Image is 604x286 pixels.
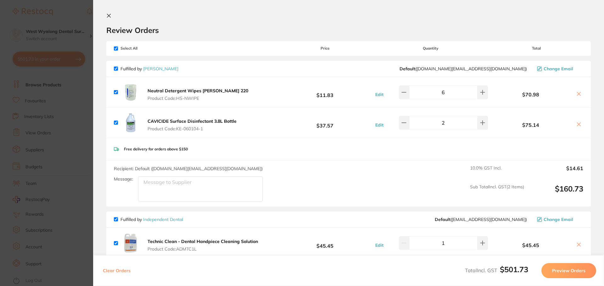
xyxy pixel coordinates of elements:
img: azJweDNkdw [120,82,141,102]
span: Product Code: HS-NWIPE [148,96,248,101]
button: Technic Clean - Dental Handpiece Cleaning Solution Product Code:ADMTC1L [146,239,260,252]
b: Default [435,217,450,222]
a: Independent Dental [143,217,183,222]
b: Default [400,66,415,72]
button: Edit [373,122,385,128]
b: $501.73 [500,265,528,274]
span: Product Code: ADMTC1L [148,246,258,251]
b: $45.45 [489,242,572,248]
span: Total Incl. GST [465,267,528,273]
span: Sub Total Incl. GST ( 2 Items) [470,184,524,202]
b: $45.45 [278,237,372,249]
label: Message: [114,176,133,182]
span: Change Email [544,66,573,71]
p: Free delivery for orders above $150 [124,147,188,151]
button: Neutral Detergent Wipes [PERSON_NAME] 220 Product Code:HS-NWIPE [146,88,250,101]
button: CAVICIDE Surface Disinfectant 3.8L Bottle Product Code:KE-060104-1 [146,118,238,132]
button: Change Email [535,66,583,72]
button: Edit [373,242,385,248]
output: $14.61 [529,165,583,179]
span: Change Email [544,217,573,222]
p: Fulfilled by [120,217,183,222]
b: $11.83 [278,86,372,98]
img: ZGlqZ2ltbQ [120,113,141,133]
b: Technic Clean - Dental Handpiece Cleaning Solution [148,239,258,244]
output: $160.73 [529,184,583,202]
h2: Review Orders [106,25,591,35]
span: Product Code: KE-060104-1 [148,126,237,131]
img: b25mdGdkcg [120,233,141,253]
button: Edit [373,92,385,97]
span: customer.care@henryschein.com.au [400,66,527,71]
span: Total [489,46,583,51]
b: $37.57 [278,117,372,128]
a: [PERSON_NAME] [143,66,178,72]
button: Preview Orders [541,263,596,278]
button: Change Email [535,217,583,222]
button: Clear Orders [101,263,132,278]
b: Neutral Detergent Wipes [PERSON_NAME] 220 [148,88,248,94]
b: CAVICIDE Surface Disinfectant 3.8L Bottle [148,118,237,124]
span: 10.0 % GST Incl. [470,165,524,179]
span: Price [278,46,372,51]
b: $70.98 [489,92,572,97]
span: Quantity [372,46,489,51]
b: $75.14 [489,122,572,128]
span: Select All [114,46,177,51]
span: Recipient: Default ( [DOMAIN_NAME][EMAIL_ADDRESS][DOMAIN_NAME] ) [114,166,263,171]
span: orders@independentdental.com.au [435,217,527,222]
p: Fulfilled by [120,66,178,71]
